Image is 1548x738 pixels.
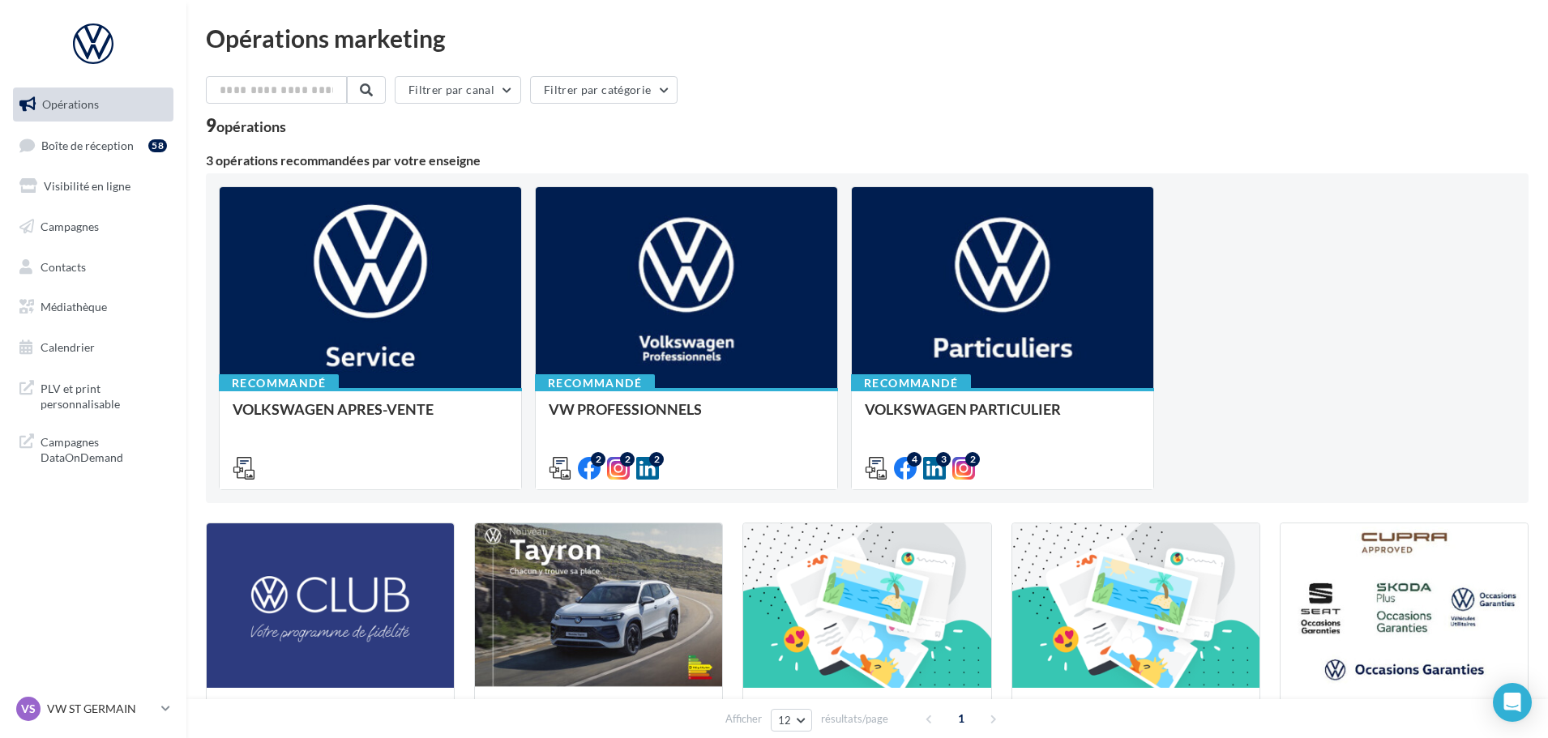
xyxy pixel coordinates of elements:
a: Visibilité en ligne [10,169,177,203]
span: Afficher [725,711,762,727]
span: 12 [778,714,792,727]
span: Opérations [42,97,99,111]
div: 3 [936,452,951,467]
p: VW ST GERMAIN [47,701,155,717]
span: Contacts [41,259,86,273]
a: Calendrier [10,331,177,365]
div: Opérations marketing [206,26,1529,50]
div: 4 [907,452,922,467]
a: Contacts [10,250,177,284]
button: Filtrer par catégorie [530,76,678,104]
div: 58 [148,139,167,152]
span: 1 [948,706,974,732]
span: Boîte de réception [41,138,134,151]
div: VOLKSWAGEN PARTICULIER [865,401,1140,433]
button: 12 [771,709,812,732]
div: VOLKSWAGEN APRES-VENTE [233,401,508,433]
span: VS [21,701,36,717]
div: Recommandé [219,374,339,392]
div: Recommandé [535,374,655,392]
a: Campagnes DataOnDemand [10,424,177,472]
div: 2 [591,452,605,467]
span: PLV et print personnalisable [41,378,167,412]
a: Opérations [10,87,177,122]
a: VS VW ST GERMAIN [13,693,173,724]
div: Open Intercom Messenger [1493,683,1532,722]
button: Filtrer par canal [395,76,521,104]
div: opérations [216,119,286,134]
div: 2 [965,452,980,467]
a: Boîte de réception58 [10,128,177,163]
div: 3 opérations recommandées par votre enseigne [206,154,1529,167]
span: Visibilité en ligne [44,179,130,193]
div: VW PROFESSIONNELS [549,401,824,433]
a: Médiathèque [10,290,177,324]
a: Campagnes [10,210,177,244]
span: résultats/page [821,711,888,727]
span: Campagnes DataOnDemand [41,431,167,466]
div: Recommandé [851,374,971,392]
div: 9 [206,117,286,134]
span: Médiathèque [41,300,107,314]
span: Campagnes [41,220,99,233]
div: 2 [649,452,664,467]
a: PLV et print personnalisable [10,371,177,419]
span: Calendrier [41,340,95,354]
div: 2 [620,452,635,467]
